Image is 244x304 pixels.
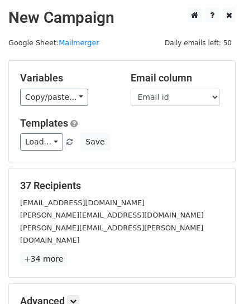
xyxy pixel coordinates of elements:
[20,199,145,207] small: [EMAIL_ADDRESS][DOMAIN_NAME]
[59,38,99,47] a: Mailmerger
[161,38,236,47] a: Daily emails left: 50
[188,250,244,304] iframe: Chat Widget
[80,133,109,151] button: Save
[20,224,203,245] small: [PERSON_NAME][EMAIL_ADDRESS][PERSON_NAME][DOMAIN_NAME]
[20,252,67,266] a: +34 more
[8,38,99,47] small: Google Sheet:
[20,133,63,151] a: Load...
[20,72,114,84] h5: Variables
[20,180,224,192] h5: 37 Recipients
[161,37,236,49] span: Daily emails left: 50
[131,72,224,84] h5: Email column
[20,117,68,129] a: Templates
[20,211,204,219] small: [PERSON_NAME][EMAIL_ADDRESS][DOMAIN_NAME]
[8,8,236,27] h2: New Campaign
[20,89,88,106] a: Copy/paste...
